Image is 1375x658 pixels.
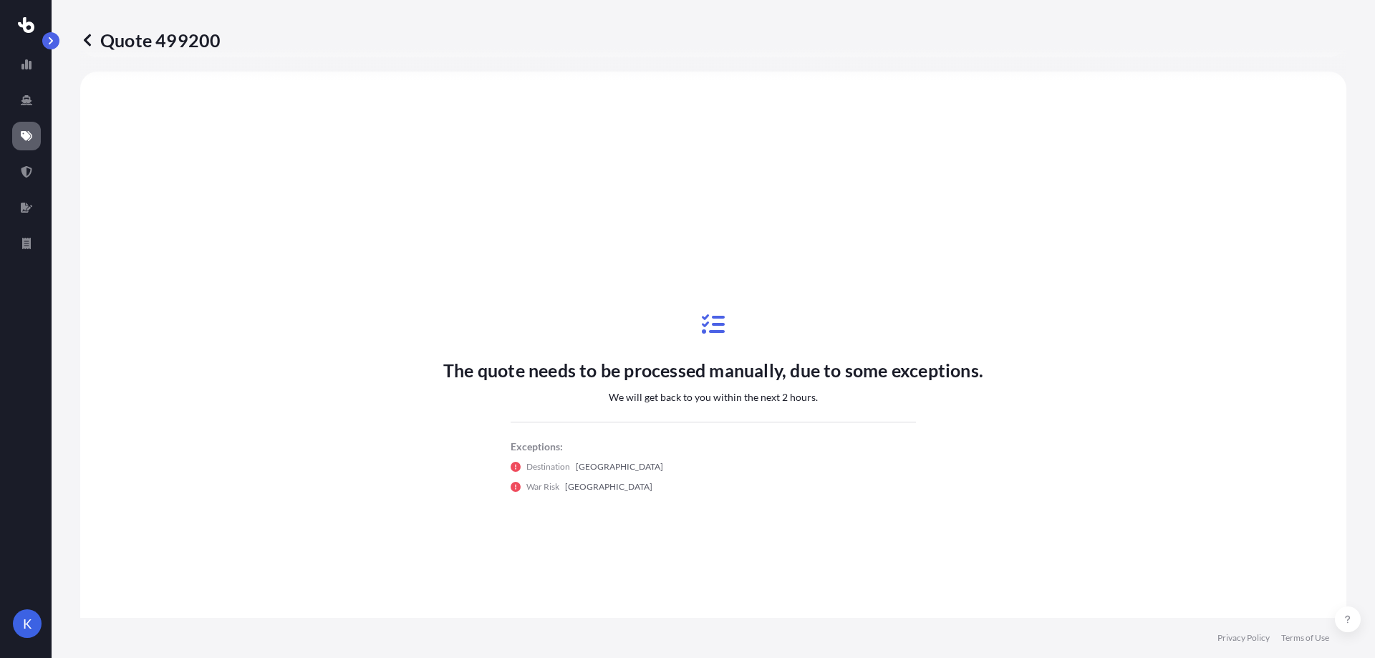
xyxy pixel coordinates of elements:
p: [GEOGRAPHIC_DATA] [576,460,663,474]
p: We will get back to you within the next 2 hours. [609,390,818,405]
p: Exceptions: [511,440,916,454]
p: War Risk [526,480,559,494]
p: The quote needs to be processed manually, due to some exceptions. [443,359,983,382]
a: Terms of Use [1281,632,1329,644]
p: [GEOGRAPHIC_DATA] [565,480,652,494]
p: Quote 499200 [80,29,221,52]
span: K [23,616,32,631]
p: Destination [526,460,570,474]
a: Privacy Policy [1217,632,1270,644]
